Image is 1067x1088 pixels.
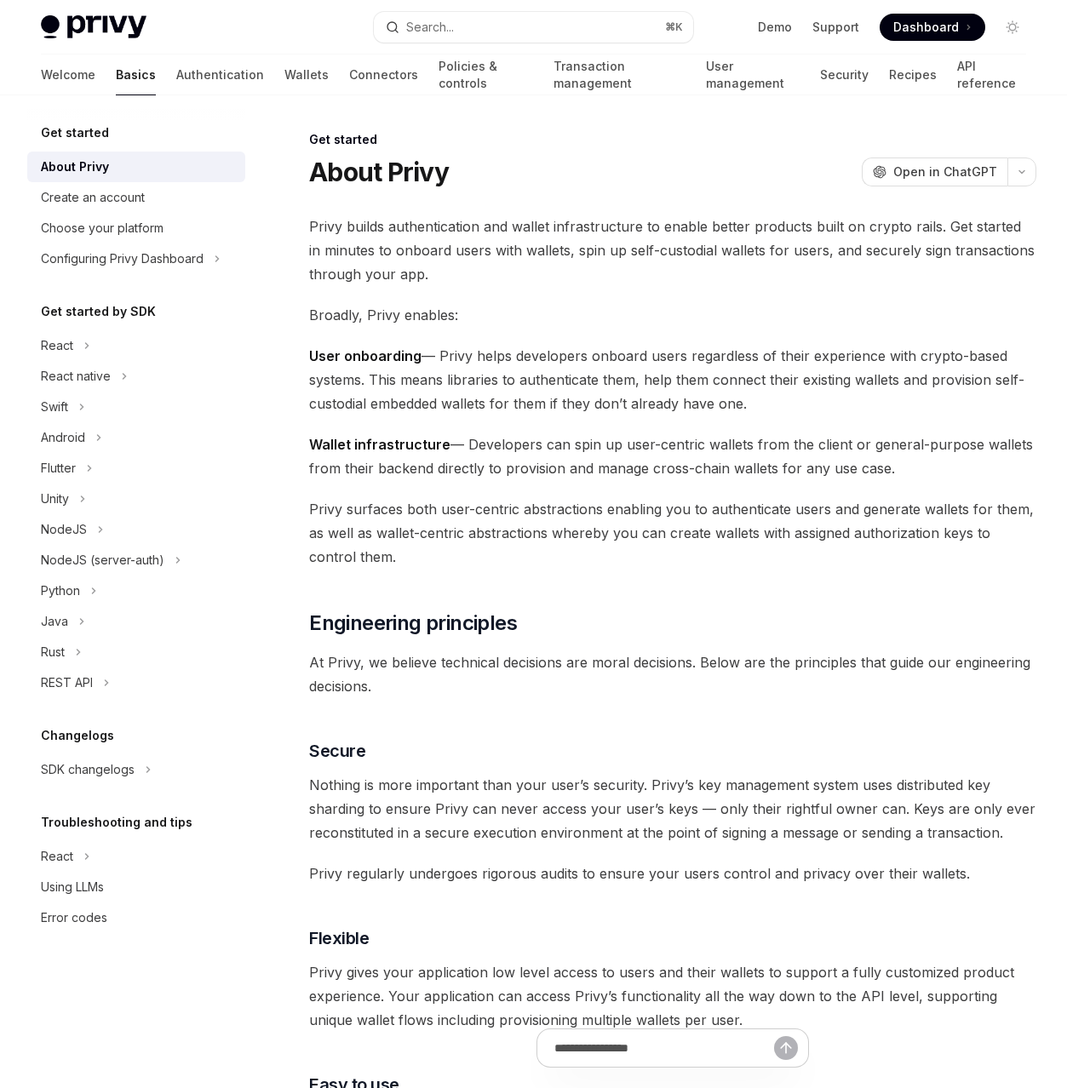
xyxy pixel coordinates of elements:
div: Swift [41,397,68,417]
a: User management [706,54,800,95]
div: Python [41,581,80,601]
div: Configuring Privy Dashboard [41,249,204,269]
div: Android [41,427,85,448]
a: About Privy [27,152,245,182]
span: Flexible [309,926,369,950]
button: Toggle React section [27,841,245,872]
span: Privy gives your application low level access to users and their wallets to support a fully custo... [309,960,1036,1032]
span: ⌘ K [665,20,683,34]
h5: Get started [41,123,109,143]
span: Broadly, Privy enables: [309,303,1036,327]
a: Recipes [889,54,937,95]
a: Dashboard [880,14,985,41]
a: Connectors [349,54,418,95]
a: Authentication [176,54,264,95]
a: Demo [758,19,792,36]
a: Choose your platform [27,213,245,243]
a: Security [820,54,869,95]
div: Java [41,611,68,632]
div: Get started [309,131,1036,148]
a: API reference [957,54,1026,95]
button: Toggle Unity section [27,484,245,514]
span: At Privy, we believe technical decisions are moral decisions. Below are the principles that guide... [309,650,1036,698]
span: Privy surfaces both user-centric abstractions enabling you to authenticate users and generate wal... [309,497,1036,569]
strong: User onboarding [309,347,422,364]
button: Toggle React section [27,330,245,361]
a: Policies & controls [439,54,533,95]
a: Welcome [41,54,95,95]
div: NodeJS [41,519,87,540]
span: Privy builds authentication and wallet infrastructure to enable better products built on crypto r... [309,215,1036,286]
h5: Troubleshooting and tips [41,812,192,833]
input: Ask a question... [554,1029,774,1067]
div: React native [41,366,111,387]
button: Toggle NodeJS section [27,514,245,545]
div: Create an account [41,187,145,208]
h5: Changelogs [41,725,114,746]
a: Using LLMs [27,872,245,902]
div: Using LLMs [41,877,104,897]
img: light logo [41,15,146,39]
button: Send message [774,1036,798,1060]
button: Toggle Java section [27,606,245,637]
a: Wallets [284,54,329,95]
button: Toggle REST API section [27,667,245,698]
div: Choose your platform [41,218,163,238]
div: React [41,335,73,356]
span: Privy regularly undergoes rigorous audits to ensure your users control and privacy over their wal... [309,862,1036,885]
button: Toggle Python section [27,575,245,606]
button: Toggle Android section [27,422,245,453]
span: Open in ChatGPT [893,163,997,180]
div: Rust [41,642,65,662]
a: Basics [116,54,156,95]
span: Engineering principles [309,610,517,637]
button: Toggle Swift section [27,392,245,422]
a: Error codes [27,902,245,933]
div: React [41,846,73,867]
strong: Wallet infrastructure [309,436,450,453]
h1: About Privy [309,157,449,187]
button: Toggle Rust section [27,637,245,667]
button: Open search [374,12,693,43]
button: Toggle dark mode [999,14,1026,41]
a: Create an account [27,182,245,213]
button: Toggle SDK changelogs section [27,754,245,785]
div: REST API [41,673,93,693]
div: SDK changelogs [41,759,135,780]
a: Support [812,19,859,36]
div: Search... [406,17,454,37]
div: NodeJS (server-auth) [41,550,164,570]
button: Toggle NodeJS (server-auth) section [27,545,245,575]
div: About Privy [41,157,109,177]
div: Unity [41,489,69,509]
button: Toggle Configuring Privy Dashboard section [27,243,245,274]
button: Toggle React native section [27,361,245,392]
span: — Developers can spin up user-centric wallets from the client or general-purpose wallets from the... [309,432,1036,480]
h5: Get started by SDK [41,301,156,322]
span: — Privy helps developers onboard users regardless of their experience with crypto-based systems. ... [309,344,1036,415]
button: Open in ChatGPT [862,157,1007,186]
button: Toggle Flutter section [27,453,245,484]
span: Nothing is more important than your user’s security. Privy’s key management system uses distribut... [309,773,1036,845]
span: Secure [309,739,365,763]
div: Flutter [41,458,76,478]
div: Error codes [41,908,107,928]
span: Dashboard [893,19,959,36]
a: Transaction management [554,54,685,95]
